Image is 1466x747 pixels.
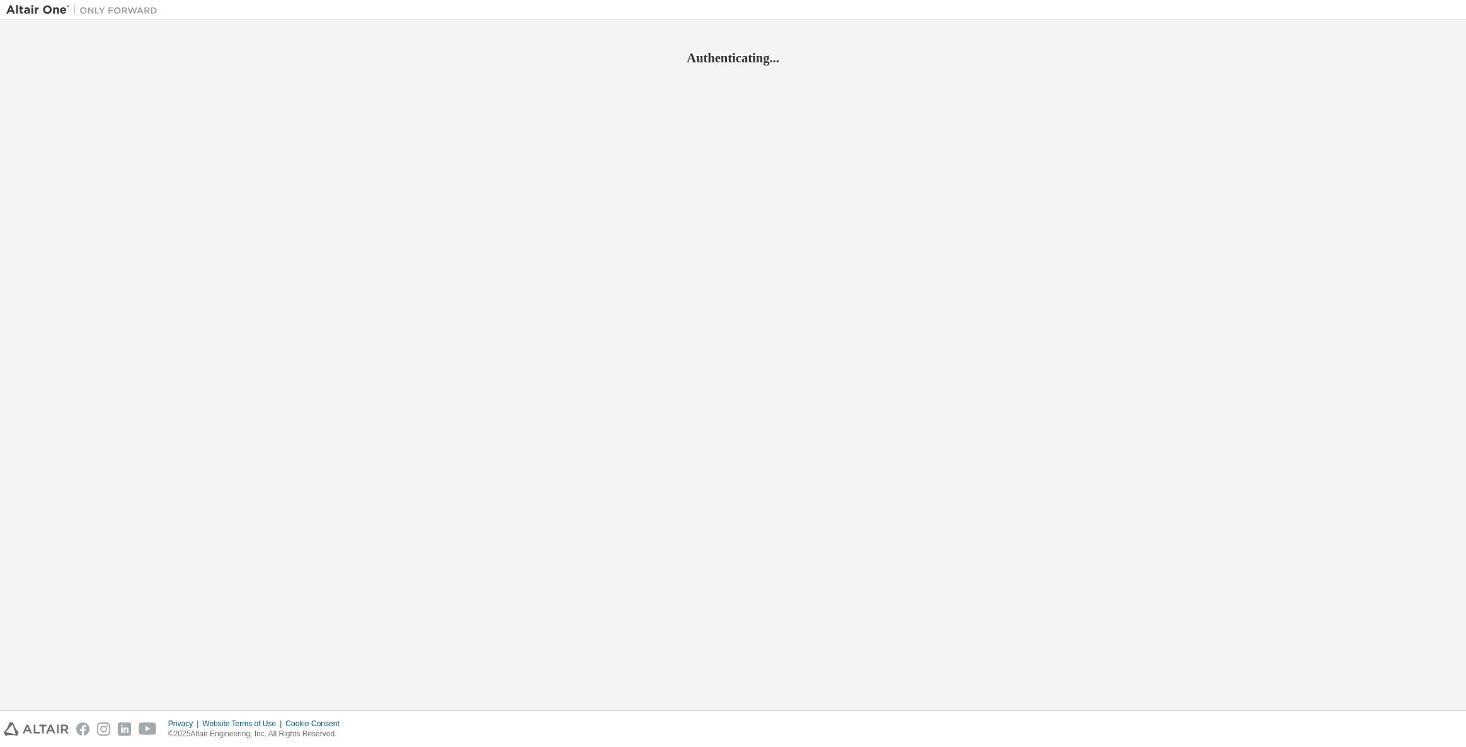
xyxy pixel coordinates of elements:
[6,4,164,16] img: Altair One
[139,722,157,736] img: youtube.svg
[97,722,110,736] img: instagram.svg
[202,719,285,729] div: Website Terms of Use
[4,722,69,736] img: altair_logo.svg
[6,50,1460,66] h2: Authenticating...
[168,729,347,739] p: © 2025 Altair Engineering, Inc. All Rights Reserved.
[118,722,131,736] img: linkedin.svg
[168,719,202,729] div: Privacy
[76,722,89,736] img: facebook.svg
[285,719,346,729] div: Cookie Consent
